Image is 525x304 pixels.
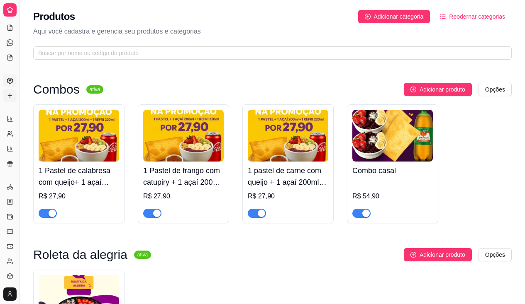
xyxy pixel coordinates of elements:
span: Adicionar produto [420,250,465,259]
h2: Produtos [33,10,75,23]
button: Adicionar produto [404,248,472,261]
img: product-image [352,110,433,162]
button: Adicionar produto [404,83,472,96]
button: Adicionar categoria [358,10,430,23]
button: Opções [479,248,512,261]
button: Opções [479,83,512,96]
button: Reodernar categorias [433,10,512,23]
h4: 1 Pastel de calabresa com queijo+ 1 açaí 200ml+ 1 refri lata 220ml [39,165,119,188]
span: Opções [485,250,505,259]
h4: Combo casal [352,165,433,176]
div: R$ 27,90 [248,191,328,201]
input: Buscar por nome ou código do produto [38,48,500,58]
h4: 1 Pastel de frango com catupiry + 1 açaí 200ml + 1 refri lata 220ml [143,165,224,188]
span: ordered-list [440,14,446,19]
span: Reodernar categorias [449,12,505,21]
img: product-image [143,110,224,162]
sup: ativa [134,251,151,259]
img: product-image [248,110,328,162]
span: Adicionar categoria [374,12,424,21]
span: Adicionar produto [420,85,465,94]
div: R$ 27,90 [39,191,119,201]
span: Opções [485,85,505,94]
img: product-image [39,110,119,162]
h3: Combos [33,84,80,94]
span: plus-circle [410,87,416,92]
div: R$ 54,90 [352,191,433,201]
h4: 1 pastel de carne com queijo + 1 açaí 200ml + 1 refri lata 220ml [248,165,328,188]
p: Aqui você cadastra e gerencia seu produtos e categorias [33,27,512,36]
h3: Roleta da alegria [33,250,127,260]
span: plus-circle [410,252,416,258]
span: plus-circle [365,14,371,19]
div: R$ 27,90 [143,191,224,201]
sup: ativa [86,85,103,94]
